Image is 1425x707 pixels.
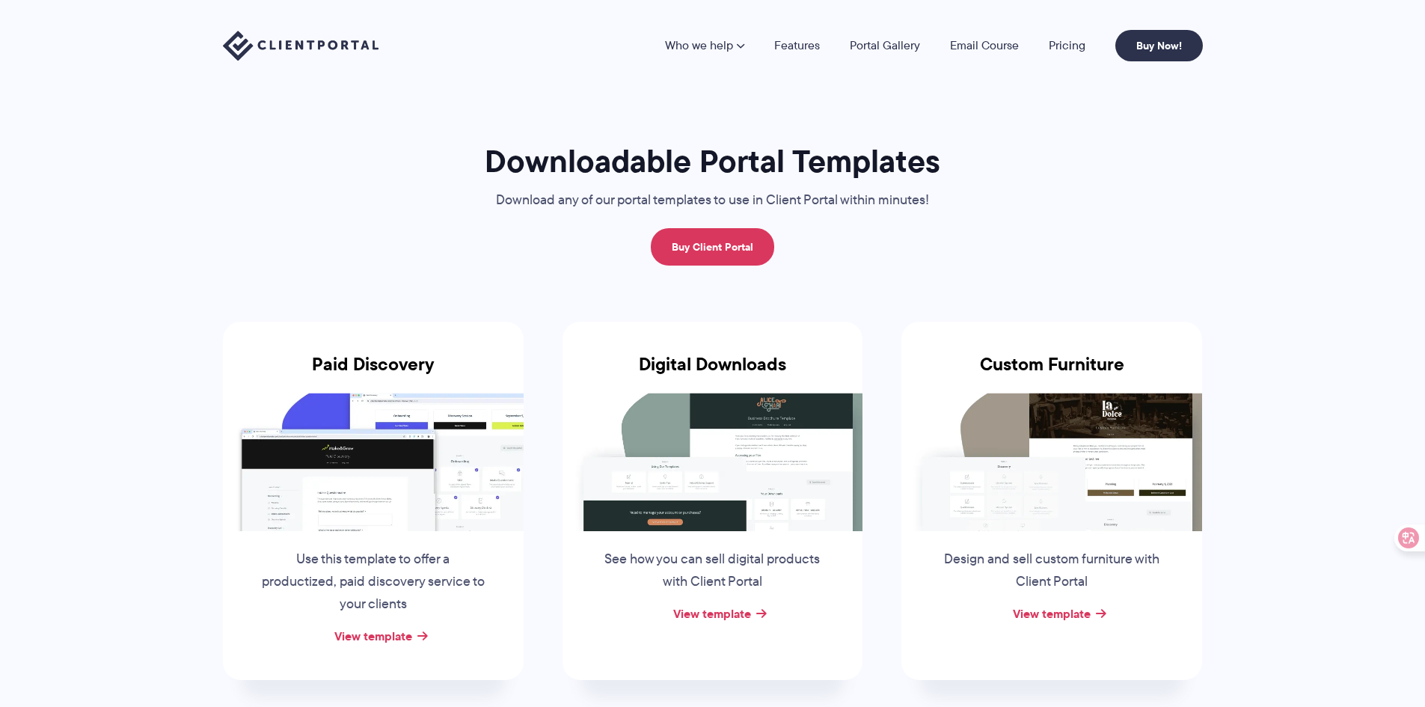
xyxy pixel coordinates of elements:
a: View template [1013,605,1091,622]
a: View template [334,627,412,645]
a: View template [673,605,751,622]
a: Buy Client Portal [651,228,774,266]
a: Features [774,40,820,52]
p: Design and sell custom furniture with Client Portal [938,548,1165,593]
h3: Paid Discovery [223,354,524,393]
h3: Digital Downloads [563,354,863,393]
a: Who we help [665,40,744,52]
p: Download any of our portal templates to use in Client Portal within minutes! [462,189,963,212]
p: See how you can sell digital products with Client Portal [598,548,826,593]
a: Buy Now! [1115,30,1203,61]
h3: Custom Furniture [901,354,1202,393]
a: Portal Gallery [850,40,920,52]
a: Email Course [950,40,1019,52]
a: Pricing [1049,40,1085,52]
p: Use this template to offer a productized, paid discovery service to your clients [260,548,487,616]
h1: Downloadable Portal Templates [462,141,963,181]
